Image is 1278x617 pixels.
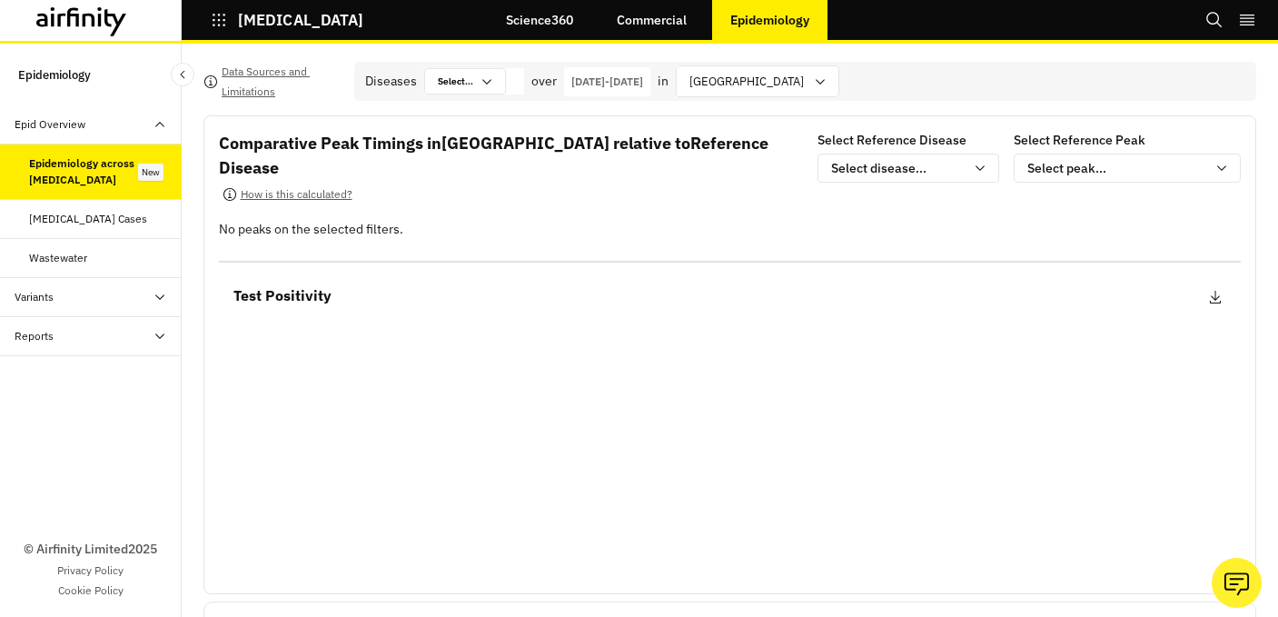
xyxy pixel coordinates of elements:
button: Search [1205,5,1224,35]
div: Epid Overview [15,116,85,133]
p: over [531,72,557,91]
p: Comparative Peak Timings in [GEOGRAPHIC_DATA] relative to Reference Disease [219,131,810,180]
p: in [658,72,669,91]
button: Data Sources and Limitations [203,67,340,96]
p: Epidemiology [730,13,809,27]
div: [MEDICAL_DATA] Cases [29,211,147,227]
div: Select disease... [831,159,964,178]
p: © Airfinity Limited 2025 [24,540,157,559]
p: Select Reference Peak [1014,131,1145,150]
div: Wastewater [29,250,87,266]
p: [MEDICAL_DATA] [238,12,363,28]
p: How is this calculated? [241,184,352,204]
p: [DATE] - [DATE] [571,74,643,90]
div: Diseases [365,72,417,91]
div: New [138,164,163,181]
p: Select Reference Disease [817,131,966,150]
button: Close Sidebar [171,63,194,86]
div: Reports [15,328,54,344]
button: Ask our analysts [1212,558,1262,608]
button: How is this calculated? [219,180,355,209]
a: Privacy Policy [57,562,124,579]
button: [MEDICAL_DATA] [211,5,363,35]
p: Epidemiology [18,58,91,91]
p: Data Sources and Limitations [222,62,340,102]
p: No peaks on the selected filters. [219,220,1241,239]
a: Cookie Policy [58,582,124,599]
div: Epidemiology across [MEDICAL_DATA] [29,155,138,188]
div: Variants [15,289,54,305]
p: Test Positivity [233,284,332,308]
